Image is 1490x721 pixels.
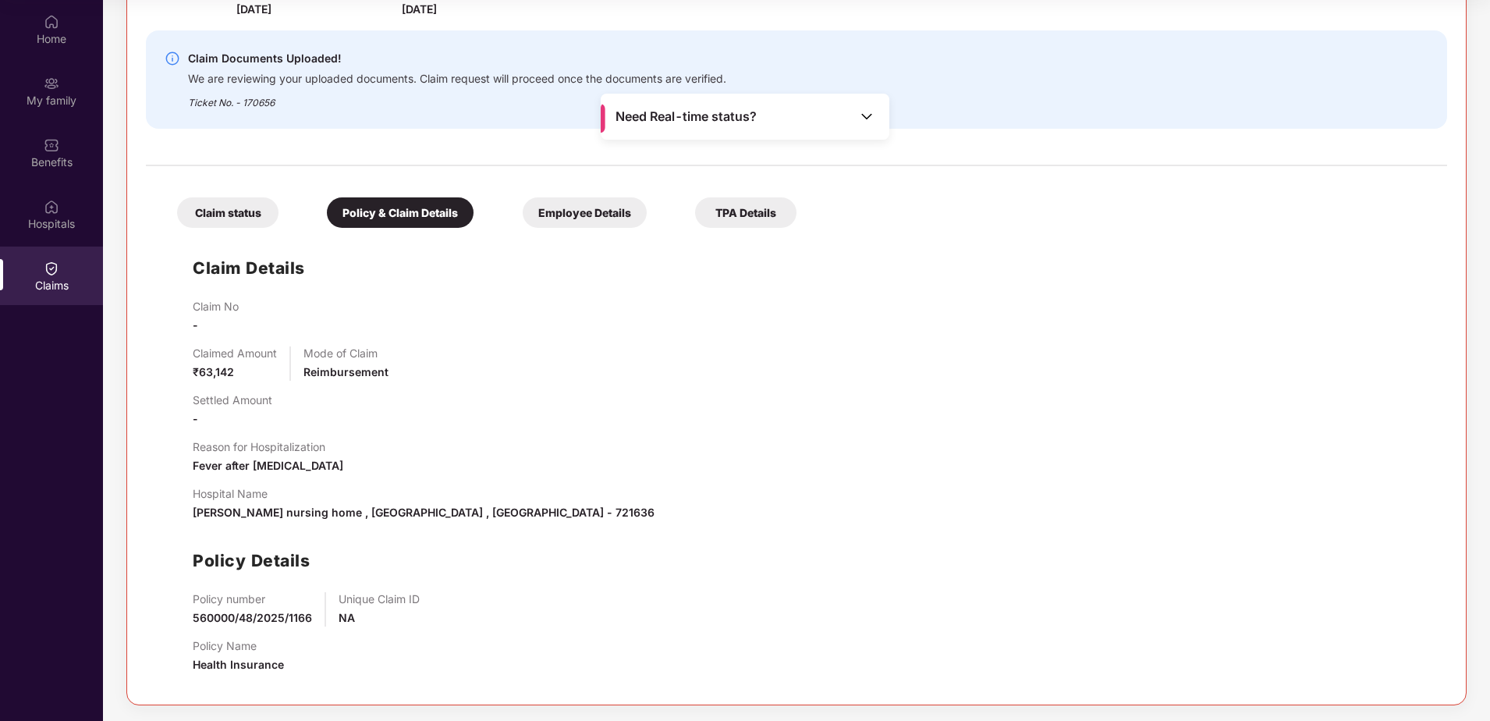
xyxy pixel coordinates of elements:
[44,199,59,215] img: svg+xml;base64,PHN2ZyBpZD0iSG9zcGl0YWxzIiB4bWxucz0iaHR0cDovL3d3dy53My5vcmcvMjAwMC9zdmciIHdpZHRoPS...
[193,346,277,360] p: Claimed Amount
[193,365,234,378] span: ₹63,142
[44,261,59,276] img: svg+xml;base64,PHN2ZyBpZD0iQ2xhaW0iIHhtbG5zPSJodHRwOi8vd3d3LnczLm9yZy8yMDAwL3N2ZyIgd2lkdGg9IjIwIi...
[193,639,284,652] p: Policy Name
[695,197,796,228] div: TPA Details
[523,197,647,228] div: Employee Details
[188,68,726,86] div: We are reviewing your uploaded documents. Claim request will proceed once the documents are verif...
[193,393,272,407] p: Settled Amount
[193,300,239,313] p: Claim No
[236,2,271,16] span: [DATE]
[303,365,388,378] span: Reimbursement
[193,548,310,574] h1: Policy Details
[193,611,312,624] span: 560000/48/2025/1166
[193,506,655,519] span: [PERSON_NAME] nursing home , [GEOGRAPHIC_DATA] , [GEOGRAPHIC_DATA] - 721636
[193,412,198,425] span: -
[177,197,278,228] div: Claim status
[44,137,59,153] img: svg+xml;base64,PHN2ZyBpZD0iQmVuZWZpdHMiIHhtbG5zPSJodHRwOi8vd3d3LnczLm9yZy8yMDAwL3N2ZyIgd2lkdGg9Ij...
[339,592,420,606] p: Unique Claim ID
[402,2,437,16] span: [DATE]
[193,318,198,332] span: -
[303,346,388,360] p: Mode of Claim
[188,49,726,68] div: Claim Documents Uploaded!
[339,611,355,624] span: NA
[859,108,874,124] img: Toggle Icon
[193,592,312,606] p: Policy number
[193,658,284,671] span: Health Insurance
[188,86,726,110] div: Ticket No. - 170656
[193,459,343,472] span: Fever after [MEDICAL_DATA]
[44,14,59,30] img: svg+xml;base64,PHN2ZyBpZD0iSG9tZSIgeG1sbnM9Imh0dHA6Ly93d3cudzMub3JnLzIwMDAvc3ZnIiB3aWR0aD0iMjAiIG...
[193,440,343,453] p: Reason for Hospitalization
[193,255,305,281] h1: Claim Details
[327,197,474,228] div: Policy & Claim Details
[165,51,180,66] img: svg+xml;base64,PHN2ZyBpZD0iSW5mby0yMHgyMCIgeG1sbnM9Imh0dHA6Ly93d3cudzMub3JnLzIwMDAvc3ZnIiB3aWR0aD...
[44,76,59,91] img: svg+xml;base64,PHN2ZyB3aWR0aD0iMjAiIGhlaWdodD0iMjAiIHZpZXdCb3g9IjAgMCAyMCAyMCIgZmlsbD0ibm9uZSIgeG...
[616,108,757,125] span: Need Real-time status?
[193,487,655,500] p: Hospital Name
